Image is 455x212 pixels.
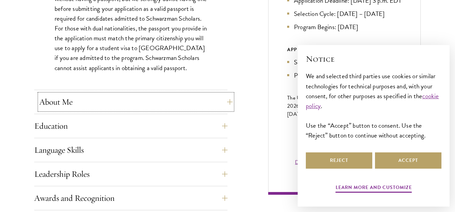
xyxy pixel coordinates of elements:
[287,94,391,110] span: The U.S. and Global application for the class of 202
[375,152,441,169] button: Accept
[34,142,227,158] button: Language Skills
[306,152,372,169] button: Reject
[287,45,402,54] div: APPLICANTS WITH CHINESE PASSPORTS
[287,57,402,67] li: Selection Cycle: [DATE] – [DATE]
[287,158,402,174] div: a print-friendly PDF version of the application instructions
[287,22,402,32] li: Program Begins: [DATE]
[306,91,439,111] a: cookie policy
[34,190,227,206] button: Awards and Recognition
[306,71,441,140] div: We and selected third parties use cookies or similar technologies for technical purposes and, wit...
[34,118,227,134] button: Education
[39,94,233,110] button: About Me
[306,53,441,65] h2: Notice
[287,9,402,19] li: Selection Cycle: [DATE] – [DATE]
[336,183,412,194] button: Learn more and customize
[287,102,385,118] span: to [DATE]
[287,70,402,80] li: Program Begins: [DATE]
[34,166,227,182] button: Leadership Roles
